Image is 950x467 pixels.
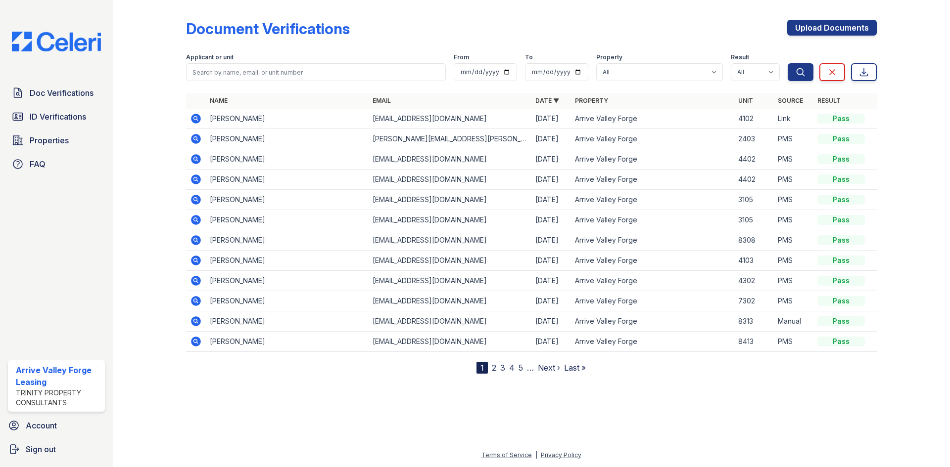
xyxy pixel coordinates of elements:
[369,251,531,271] td: [EMAIL_ADDRESS][DOMAIN_NAME]
[571,170,734,190] td: Arrive Valley Forge
[734,149,774,170] td: 4402
[531,251,571,271] td: [DATE]
[373,97,391,104] a: Email
[531,210,571,230] td: [DATE]
[734,291,774,311] td: 7302
[817,195,865,205] div: Pass
[186,63,446,81] input: Search by name, email, or unit number
[535,97,559,104] a: Date ▼
[535,451,537,459] div: |
[778,97,803,104] a: Source
[8,107,105,127] a: ID Verifications
[8,154,105,174] a: FAQ
[774,170,813,190] td: PMS
[531,149,571,170] td: [DATE]
[571,332,734,352] td: Arrive Valley Forge
[817,154,865,164] div: Pass
[734,311,774,332] td: 8313
[4,439,109,459] a: Sign out
[206,170,369,190] td: [PERSON_NAME]
[4,416,109,435] a: Account
[531,170,571,190] td: [DATE]
[30,111,86,123] span: ID Verifications
[731,53,749,61] label: Result
[206,271,369,291] td: [PERSON_NAME]
[734,251,774,271] td: 4103
[186,53,234,61] label: Applicant or unit
[571,291,734,311] td: Arrive Valley Forge
[774,129,813,149] td: PMS
[206,230,369,251] td: [PERSON_NAME]
[206,190,369,210] td: [PERSON_NAME]
[527,362,534,374] span: …
[531,311,571,332] td: [DATE]
[369,332,531,352] td: [EMAIL_ADDRESS][DOMAIN_NAME]
[571,210,734,230] td: Arrive Valley Forge
[774,210,813,230] td: PMS
[817,114,865,124] div: Pass
[206,311,369,332] td: [PERSON_NAME]
[817,134,865,144] div: Pass
[571,190,734,210] td: Arrive Valley Forge
[817,337,865,346] div: Pass
[817,296,865,306] div: Pass
[481,451,532,459] a: Terms of Service
[596,53,622,61] label: Property
[492,363,496,373] a: 2
[500,363,505,373] a: 3
[369,170,531,190] td: [EMAIL_ADDRESS][DOMAIN_NAME]
[734,190,774,210] td: 3105
[369,149,531,170] td: [EMAIL_ADDRESS][DOMAIN_NAME]
[206,149,369,170] td: [PERSON_NAME]
[369,129,531,149] td: [PERSON_NAME][EMAIL_ADDRESS][PERSON_NAME][DOMAIN_NAME]
[186,20,350,38] div: Document Verifications
[571,311,734,332] td: Arrive Valley Forge
[774,109,813,129] td: Link
[734,129,774,149] td: 2403
[817,215,865,225] div: Pass
[817,97,841,104] a: Result
[571,271,734,291] td: Arrive Valley Forge
[774,190,813,210] td: PMS
[538,363,560,373] a: Next ›
[369,109,531,129] td: [EMAIL_ADDRESS][DOMAIN_NAME]
[817,174,865,184] div: Pass
[774,230,813,251] td: PMS
[206,109,369,129] td: [PERSON_NAME]
[26,443,56,455] span: Sign out
[817,316,865,326] div: Pass
[525,53,533,61] label: To
[774,291,813,311] td: PMS
[817,235,865,245] div: Pass
[774,332,813,352] td: PMS
[817,276,865,286] div: Pass
[369,190,531,210] td: [EMAIL_ADDRESS][DOMAIN_NAME]
[531,271,571,291] td: [DATE]
[734,170,774,190] td: 4402
[206,210,369,230] td: [PERSON_NAME]
[369,291,531,311] td: [EMAIL_ADDRESS][DOMAIN_NAME]
[369,230,531,251] td: [EMAIL_ADDRESS][DOMAIN_NAME]
[774,149,813,170] td: PMS
[734,332,774,352] td: 8413
[734,109,774,129] td: 4102
[369,311,531,332] td: [EMAIL_ADDRESS][DOMAIN_NAME]
[4,32,109,51] img: CE_Logo_Blue-a8612792a0a2168367f1c8372b55b34899dd931a85d93a1a3d3e32e68fde9ad4.png
[476,362,488,374] div: 1
[817,255,865,265] div: Pass
[531,109,571,129] td: [DATE]
[531,291,571,311] td: [DATE]
[541,451,581,459] a: Privacy Policy
[519,363,523,373] a: 5
[531,190,571,210] td: [DATE]
[8,130,105,150] a: Properties
[531,230,571,251] td: [DATE]
[16,388,101,408] div: Trinity Property Consultants
[369,210,531,230] td: [EMAIL_ADDRESS][DOMAIN_NAME]
[30,158,46,170] span: FAQ
[571,230,734,251] td: Arrive Valley Forge
[369,271,531,291] td: [EMAIL_ADDRESS][DOMAIN_NAME]
[30,134,69,146] span: Properties
[734,230,774,251] td: 8308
